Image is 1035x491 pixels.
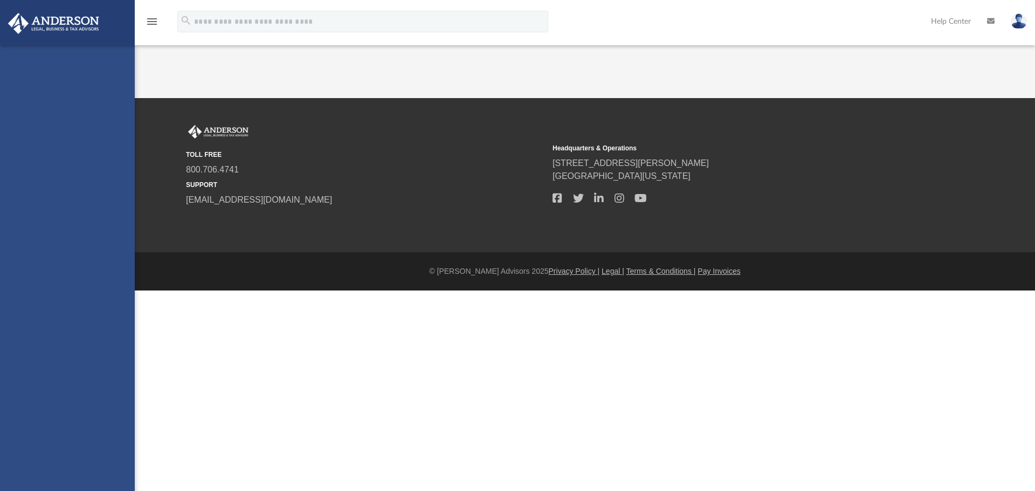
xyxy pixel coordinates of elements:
a: [EMAIL_ADDRESS][DOMAIN_NAME] [186,195,332,204]
a: 800.706.4741 [186,165,239,174]
a: [STREET_ADDRESS][PERSON_NAME] [553,158,709,168]
small: SUPPORT [186,180,545,190]
small: Headquarters & Operations [553,143,912,153]
a: Terms & Conditions | [626,267,696,275]
a: Pay Invoices [698,267,740,275]
i: search [180,15,192,26]
img: Anderson Advisors Platinum Portal [186,125,251,139]
a: menu [146,20,158,28]
a: Privacy Policy | [549,267,600,275]
img: User Pic [1011,13,1027,29]
div: © [PERSON_NAME] Advisors 2025 [135,266,1035,277]
small: TOLL FREE [186,150,545,160]
a: [GEOGRAPHIC_DATA][US_STATE] [553,171,691,181]
i: menu [146,15,158,28]
img: Anderson Advisors Platinum Portal [5,13,102,34]
a: Legal | [602,267,624,275]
